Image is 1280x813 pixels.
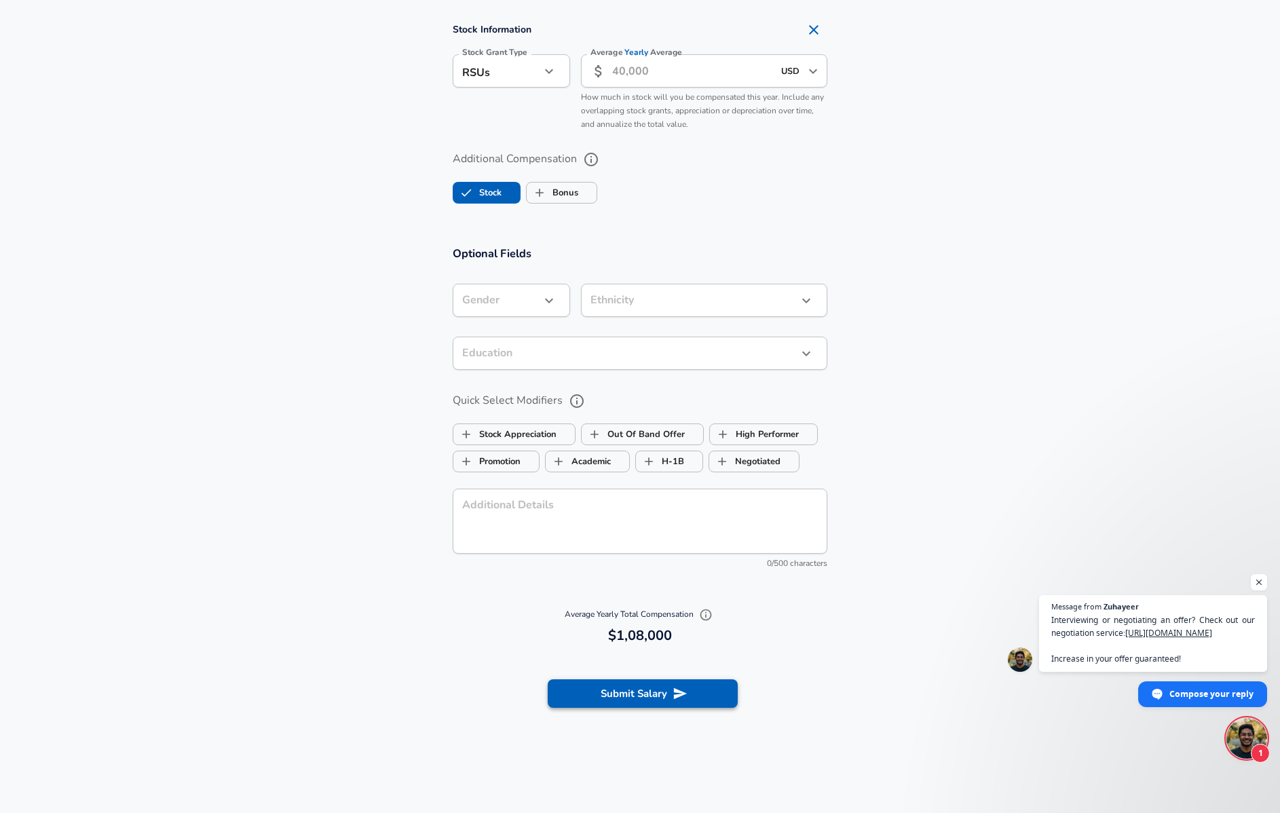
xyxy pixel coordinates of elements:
button: BonusBonus [526,182,597,204]
label: Stock Grant Type [462,48,527,56]
button: StockStock [453,182,521,204]
label: Stock Appreciation [453,421,557,447]
input: USD [777,60,804,81]
button: PromotionPromotion [453,451,540,472]
span: Compose your reply [1169,682,1254,706]
button: Stock AppreciationStock Appreciation [453,423,576,445]
h3: Optional Fields [453,246,827,261]
label: Out Of Band Offer [582,421,685,447]
span: Stock Appreciation [453,421,479,447]
label: Quick Select Modifiers [453,390,827,413]
label: Negotiated [709,449,780,474]
button: NegotiatedNegotiated [709,451,799,472]
input: 40,000 [612,54,773,88]
label: High Performer [710,421,799,447]
h6: $1,08,000 [458,625,822,647]
span: Zuhayeer [1104,603,1139,610]
label: Academic [546,449,611,474]
button: Submit Salary [548,679,738,708]
button: Out Of Band OfferOut Of Band Offer [581,423,704,445]
button: Explain Total Compensation [696,605,716,625]
span: How much in stock will you be compensated this year. Include any overlapping stock grants, apprec... [581,92,824,130]
button: H-1BH-1B [635,451,703,472]
div: RSUs [453,54,540,88]
span: Stock [453,180,479,206]
span: Message from [1051,603,1102,610]
label: Additional Compensation [453,148,827,171]
button: help [580,148,603,171]
button: help [565,390,588,413]
span: H-1B [636,449,662,474]
span: Interviewing or negotiating an offer? Check out our negotiation service: Increase in your offer g... [1051,613,1255,665]
button: Remove Section [800,16,827,43]
span: Academic [546,449,571,474]
span: High Performer [710,421,736,447]
span: Out Of Band Offer [582,421,607,447]
span: Negotiated [709,449,735,474]
div: 0/500 characters [453,557,827,571]
span: Promotion [453,449,479,474]
div: Open chat [1226,718,1267,759]
button: Open [804,62,823,81]
label: Average Average [590,48,682,56]
button: High PerformerHigh Performer [709,423,818,445]
button: AcademicAcademic [545,451,630,472]
span: Average Yearly Total Compensation [565,609,716,620]
span: Bonus [527,180,552,206]
label: Promotion [453,449,521,474]
span: Yearly [625,47,649,58]
label: Stock [453,180,502,206]
h4: Stock Information [453,16,827,43]
span: 1 [1251,744,1270,763]
label: H-1B [636,449,684,474]
label: Bonus [527,180,578,206]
